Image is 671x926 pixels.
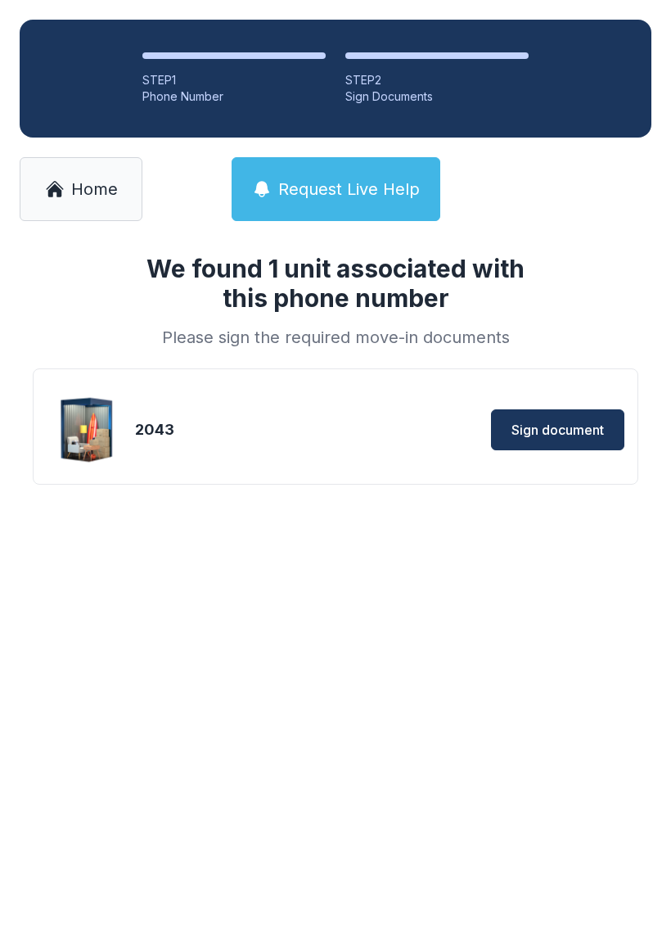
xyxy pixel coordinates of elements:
div: STEP 1 [142,72,326,88]
div: Sign Documents [345,88,529,105]
span: Request Live Help [278,178,420,201]
div: Please sign the required move-in documents [126,326,545,349]
span: Home [71,178,118,201]
h1: We found 1 unit associated with this phone number [126,254,545,313]
div: Phone Number [142,88,326,105]
div: STEP 2 [345,72,529,88]
div: 2043 [135,418,331,441]
span: Sign document [511,420,604,440]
